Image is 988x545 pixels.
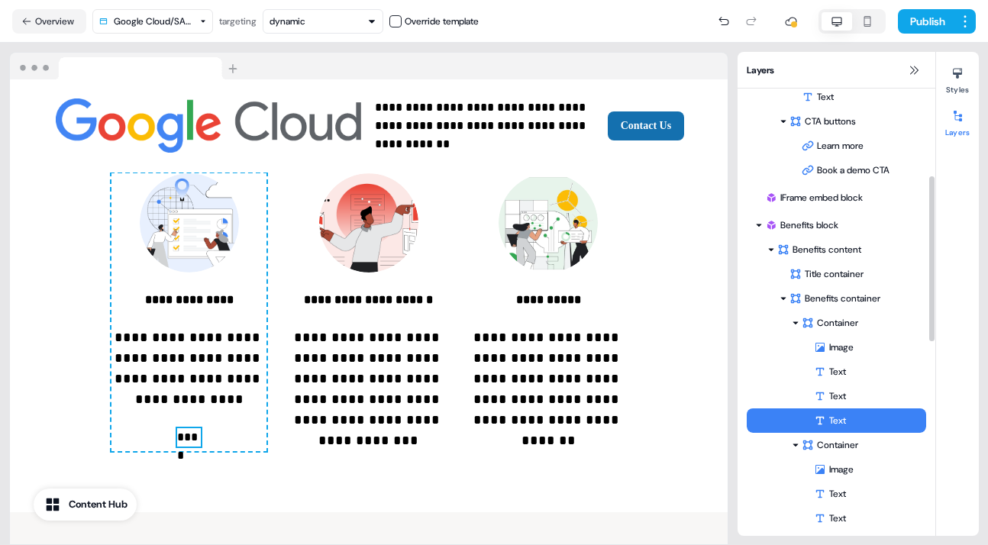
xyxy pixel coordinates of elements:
button: Content Hub [34,489,137,521]
div: Benefits container [789,291,920,306]
div: Text [747,506,926,530]
div: ContainerImageTextText [747,433,926,530]
div: Benefits content [777,242,920,257]
button: dynamic [263,9,383,34]
div: Text [747,360,926,384]
div: Text [814,486,926,501]
img: Image [319,173,418,272]
div: Image [747,457,926,482]
div: Layers [738,52,935,89]
div: Container [802,437,920,453]
div: Override template [405,14,479,29]
div: Text [814,413,926,428]
img: Image [140,173,239,272]
div: CTA buttons [789,114,920,129]
button: Publish [898,9,954,34]
div: Text [747,85,926,109]
div: IFrame embed block [747,185,926,210]
div: Learn more [747,134,926,158]
img: Browser topbar [10,53,244,80]
div: Book a demo CTA [802,163,926,178]
img: Image [499,173,598,272]
div: Image [814,340,926,355]
div: Title container [747,262,926,286]
div: dynamic [270,14,305,29]
button: Styles [936,61,979,95]
div: TextCTA buttonsLearn moreBook a demo CTA [747,11,926,182]
div: Benefits block [765,218,920,233]
div: Image [747,335,926,360]
img: Image [56,92,361,160]
button: Contact Us [608,111,685,140]
button: Overview [12,9,86,34]
div: Text [747,384,926,408]
div: Text [814,364,926,379]
div: Image [814,462,926,477]
div: Text [747,408,926,433]
div: CTA buttonsLearn moreBook a demo CTA [747,109,926,182]
div: Container [802,315,920,331]
div: Text [802,89,926,105]
div: Book a demo CTA [747,158,926,182]
div: targeting [219,14,257,29]
div: Title container [789,266,920,282]
div: TextCTA buttonsLearn moreBook a demo CTA [747,36,926,182]
div: Text [814,389,926,404]
div: Learn more [802,138,926,153]
div: Text [747,482,926,506]
div: Content Hub [69,497,128,512]
div: ContainerImageTextTextText [747,311,926,433]
button: Layers [936,104,979,137]
div: Text [814,511,926,526]
div: Google Cloud/SAP/Rise v2.2 [114,14,194,29]
div: IFrame embed block [765,190,920,205]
